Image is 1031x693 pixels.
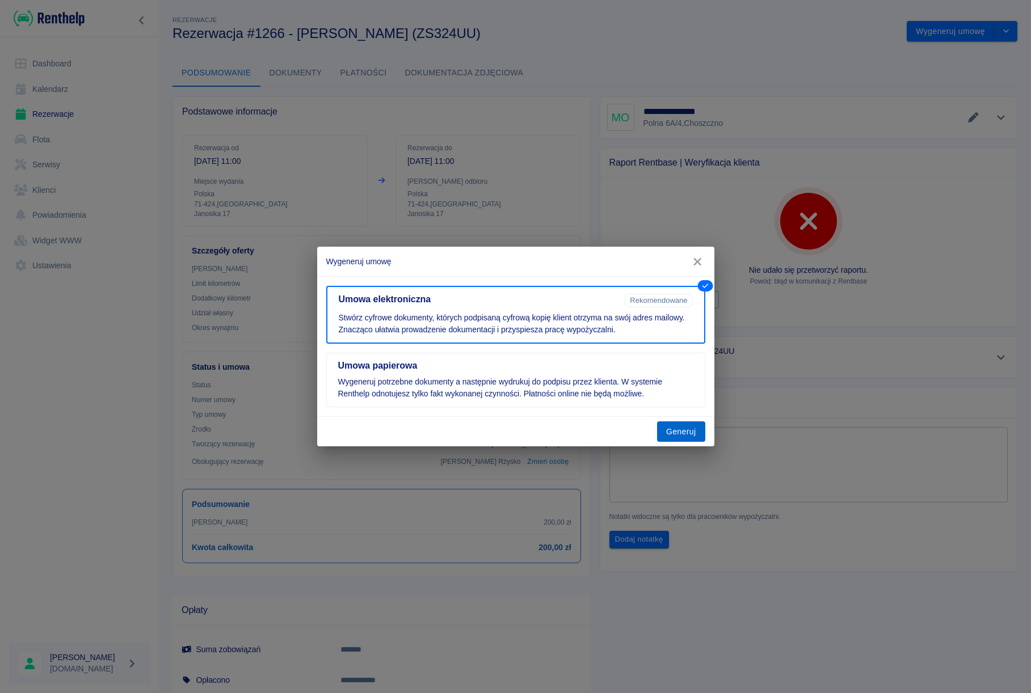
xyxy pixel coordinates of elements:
p: Wygeneruj potrzebne dokumenty a następnie wydrukuj do podpisu przez klienta. W systemie Renthelp ... [338,376,693,400]
span: Rekomendowane [625,296,692,305]
h2: Wygeneruj umowę [317,247,714,276]
h5: Umowa elektroniczna [339,294,621,305]
button: Umowa papierowaWygeneruj potrzebne dokumenty a następnie wydrukuj do podpisu przez klienta. W sys... [326,353,705,407]
button: Umowa elektronicznaRekomendowaneStwórz cyfrowe dokumenty, których podpisaną cyfrową kopię klient ... [326,286,705,344]
h5: Umowa papierowa [338,360,693,371]
p: Stwórz cyfrowe dokumenty, których podpisaną cyfrową kopię klient otrzyma na swój adres mailowy. Z... [339,312,693,336]
button: Generuj [657,421,705,442]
